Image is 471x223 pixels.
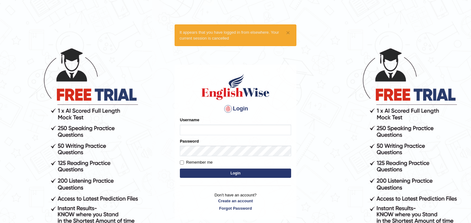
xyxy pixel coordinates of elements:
img: Logo of English Wise sign in for intelligent practice with AI [200,73,271,101]
label: Password [180,138,199,144]
label: Username [180,117,199,123]
button: × [286,29,290,36]
a: Create an account [180,198,291,204]
button: Login [180,169,291,178]
h4: Login [180,104,291,114]
div: It appears that you have logged in from elsewhere. Your current session is cancelled [175,24,296,46]
input: Remember me [180,161,184,165]
a: Forgot Password [180,205,291,211]
p: Don't have an account? [180,192,291,211]
label: Remember me [180,159,213,165]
